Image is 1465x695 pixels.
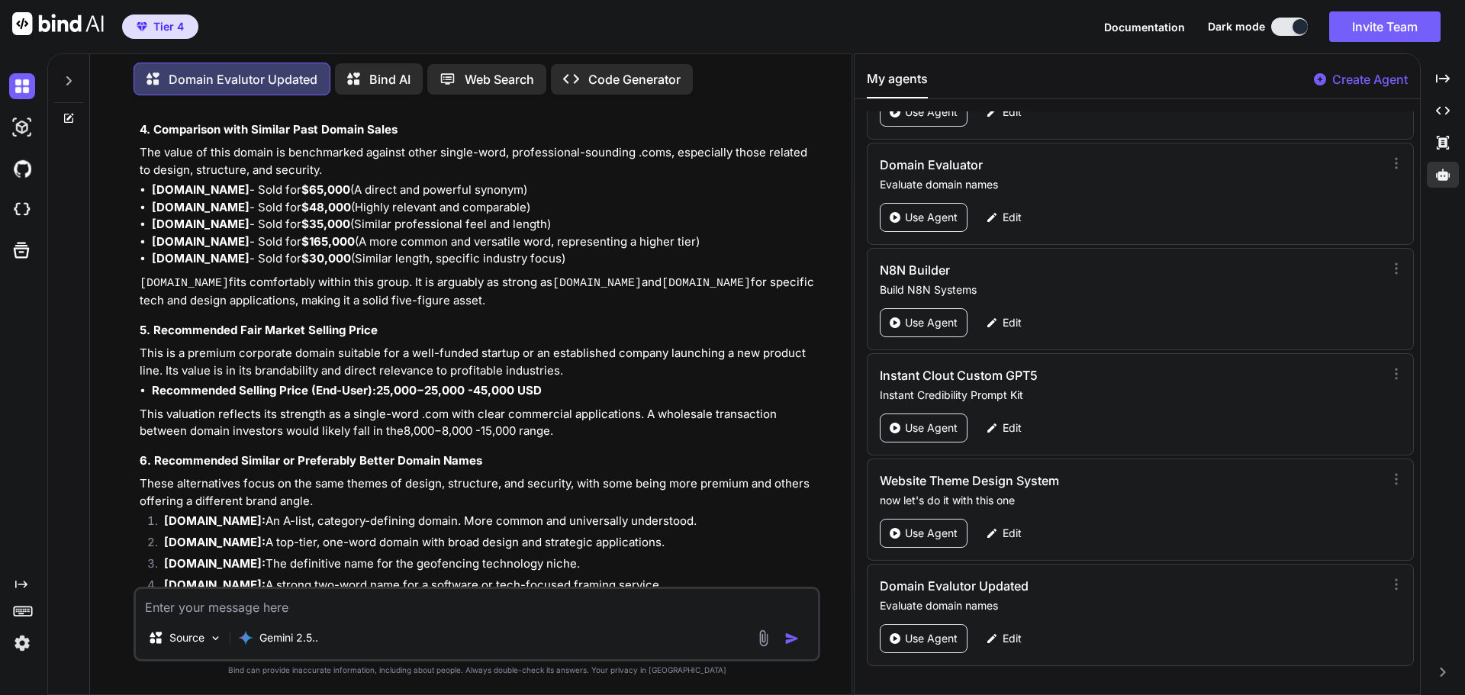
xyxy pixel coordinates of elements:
p: now let's do it with this one [880,493,1378,508]
mn: 25 [376,383,390,397]
h3: Domain Evalutor Updated [880,577,1228,595]
span: Dark mode [1208,19,1265,34]
p: Instant Credibility Prompt Kit [880,388,1378,403]
strong: $30,000 [301,251,351,265]
button: Invite Team [1329,11,1441,42]
p: Use Agent [905,631,958,646]
mn: 000 [414,423,434,438]
strong: 6. Recommended Similar or Preferably Better Domain Names [140,453,482,468]
li: - Sold for (Similar length, specific industry focus) [152,250,817,268]
strong: [DOMAIN_NAME]: [164,513,266,528]
li: - Sold for (A more common and versatile word, representing a higher tier) [152,233,817,251]
button: Documentation [1104,19,1185,35]
p: fits comfortably within this group. It is arguably as strong as and for specific tech and design ... [140,274,817,310]
img: Gemini 2.5 Pro [238,630,253,645]
li: An A-list, category-defining domain. More common and universally understood. [152,513,817,534]
strong: [DOMAIN_NAME] [152,182,250,197]
strong: $165,000 [301,234,355,249]
p: Edit [1003,315,1022,330]
p: Web Search [465,70,534,88]
p: Gemini 2.5.. [259,630,318,645]
img: darkChat [9,73,35,99]
img: githubDark [9,156,35,182]
strong: 4. Comparison with Similar Past Domain Sales [140,122,398,137]
p: Bind AI [369,70,411,88]
strong: [DOMAIN_NAME] [152,217,250,231]
strong: [DOMAIN_NAME] [152,234,250,249]
p: Bind can provide inaccurate information, including about people. Always double-check its answers.... [134,664,820,676]
li: The definitive name for the geofencing technology niche. [152,555,817,577]
p: This valuation reflects its strength as a single-word .com with clear commercial applications. A ... [140,406,817,440]
p: Edit [1003,631,1022,646]
mo: − [434,423,442,438]
h3: N8N Builder [880,261,1228,279]
mo: − [417,383,424,397]
strong: Recommended Selling Price (End-User): 45,000 USD [152,383,542,397]
p: Edit [1003,105,1022,120]
button: premiumTier 4 [122,14,198,39]
mn: 000 [394,383,417,397]
img: attachment [755,629,772,647]
p: This is a premium corporate domain suitable for a well-funded startup or an established company l... [140,345,817,379]
mo: , [411,423,414,438]
p: Use Agent [905,420,958,436]
strong: [DOMAIN_NAME]: [164,556,266,571]
p: Evaluate domain names [880,598,1378,613]
p: These alternatives focus on the same themes of design, structure, and security, with some being m... [140,475,817,510]
strong: $35,000 [301,217,350,231]
li: - Sold for (A direct and powerful synonym) [152,182,817,199]
p: Evaluate domain names [880,177,1378,192]
li: - Sold for (Similar professional feel and length) [152,216,817,233]
li: - Sold for (Highly relevant and comparable) [152,199,817,217]
p: Build N8N Systems [880,282,1378,298]
button: My agents [867,69,928,98]
annotation: 8,000 - [442,423,481,438]
code: [DOMAIN_NAME] [140,277,229,290]
h3: Domain Evaluator [880,156,1228,174]
strong: [DOMAIN_NAME]: [164,535,266,549]
strong: $48,000 [301,200,351,214]
li: A top-tier, one-word domain with broad design and strategic applications. [152,534,817,555]
li: A strong two-word name for a software or tech-focused framing service. [152,577,817,598]
p: Use Agent [905,105,958,120]
mn: 8 [404,423,411,438]
p: Edit [1003,526,1022,541]
p: Use Agent [905,315,958,330]
h3: Instant Clout Custom GPT5 [880,366,1228,385]
img: icon [784,631,800,646]
p: Use Agent [905,210,958,225]
strong: $65,000 [301,182,350,197]
p: Use Agent [905,526,958,541]
p: Source [169,630,204,645]
img: settings [9,630,35,656]
p: Edit [1003,210,1022,225]
img: premium [137,22,147,31]
span: Documentation [1104,21,1185,34]
img: cloudideIcon [9,197,35,223]
mo: , [390,383,394,397]
img: Bind AI [12,12,104,35]
img: darkAi-studio [9,114,35,140]
strong: [DOMAIN_NAME] [152,251,250,265]
strong: 5. Recommended Fair Market Selling Price [140,323,378,337]
p: The value of this domain is benchmarked against other single-word, professional-sounding .coms, e... [140,144,817,179]
h3: Website Theme Design System [880,471,1228,490]
p: Code Generator [588,70,681,88]
annotation: 25,000 - [424,383,473,397]
p: Edit [1003,420,1022,436]
p: Domain Evalutor Updated [169,70,317,88]
img: Pick Models [209,632,222,645]
strong: [DOMAIN_NAME] [152,200,250,214]
p: Create Agent [1332,70,1408,88]
code: [DOMAIN_NAME] [662,277,751,290]
span: Tier 4 [153,19,184,34]
code: [DOMAIN_NAME] [552,277,642,290]
strong: [DOMAIN_NAME]: [164,578,266,592]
